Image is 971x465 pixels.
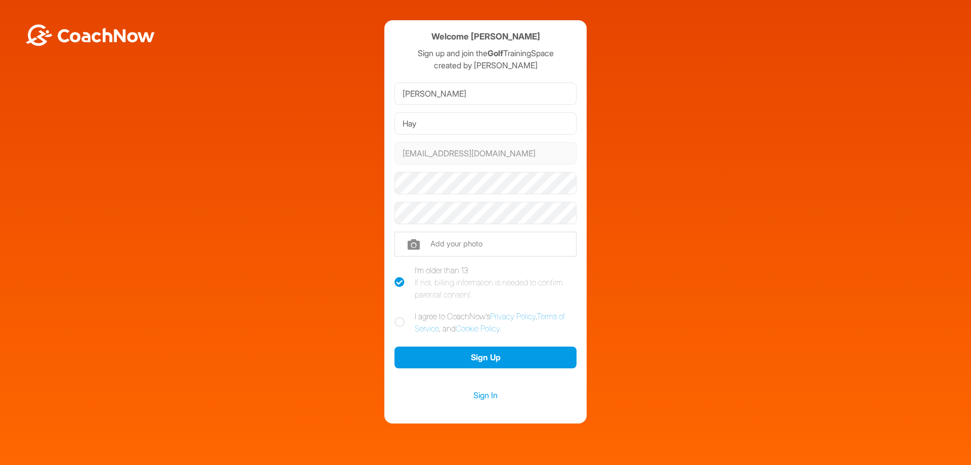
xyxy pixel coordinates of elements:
label: I agree to CoachNow's , , and . [394,310,577,334]
input: Email [394,142,577,164]
input: First Name [394,82,577,105]
div: If not, billing information is needed to confirm parental consent. [415,276,577,301]
a: Privacy Policy [490,311,536,321]
div: I'm older than 13 [415,264,577,301]
button: Sign Up [394,347,577,368]
strong: Golf [488,48,503,58]
img: BwLJSsUCoWCh5upNqxVrqldRgqLPVwmV24tXu5FoVAoFEpwwqQ3VIfuoInZCoVCoTD4vwADAC3ZFMkVEQFDAAAAAElFTkSuQmCC [24,24,156,46]
input: Last Name [394,112,577,135]
h4: Welcome [PERSON_NAME] [431,30,540,43]
a: Cookie Policy [456,323,500,333]
a: Terms of Service [415,311,565,333]
p: created by [PERSON_NAME] [394,59,577,71]
a: Sign In [394,389,577,402]
p: Sign up and join the TrainingSpace [394,47,577,59]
